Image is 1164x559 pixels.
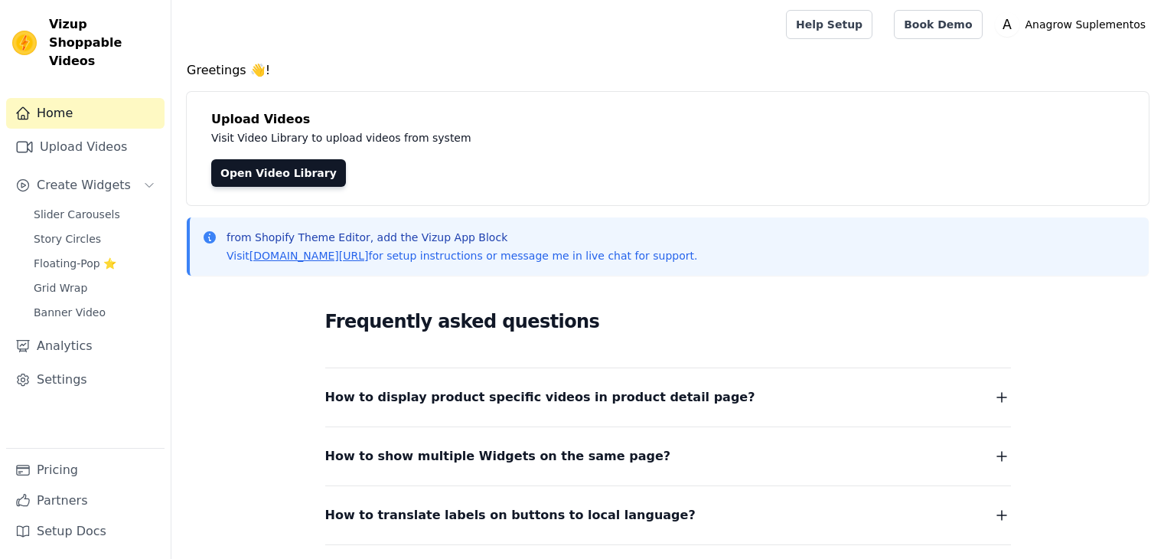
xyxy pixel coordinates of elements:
[995,11,1152,38] button: A Anagrow Suplementos
[325,505,696,526] span: How to translate labels on buttons to local language?
[6,485,165,516] a: Partners
[325,446,671,467] span: How to show multiple Widgets on the same page?
[894,10,982,39] a: Book Demo
[24,277,165,299] a: Grid Wrap
[6,516,165,547] a: Setup Docs
[24,204,165,225] a: Slider Carousels
[6,98,165,129] a: Home
[249,250,369,262] a: [DOMAIN_NAME][URL]
[34,305,106,320] span: Banner Video
[6,364,165,395] a: Settings
[24,253,165,274] a: Floating-Pop ⭐
[187,61,1149,80] h4: Greetings 👋!
[1019,11,1152,38] p: Anagrow Suplementos
[12,31,37,55] img: Vizup
[325,387,755,408] span: How to display product specific videos in product detail page?
[227,230,697,245] p: from Shopify Theme Editor, add the Vizup App Block
[325,306,1011,337] h2: Frequently asked questions
[49,15,158,70] span: Vizup Shoppable Videos
[24,228,165,250] a: Story Circles
[211,159,346,187] a: Open Video Library
[34,280,87,296] span: Grid Wrap
[37,176,131,195] span: Create Widgets
[34,231,101,247] span: Story Circles
[325,446,1011,467] button: How to show multiple Widgets on the same page?
[24,302,165,323] a: Banner Video
[211,129,897,147] p: Visit Video Library to upload videos from system
[786,10,872,39] a: Help Setup
[6,132,165,162] a: Upload Videos
[211,110,1124,129] h4: Upload Videos
[6,170,165,201] button: Create Widgets
[227,248,697,263] p: Visit for setup instructions or message me in live chat for support.
[34,256,116,271] span: Floating-Pop ⭐
[325,505,1011,526] button: How to translate labels on buttons to local language?
[325,387,1011,408] button: How to display product specific videos in product detail page?
[34,207,120,222] span: Slider Carousels
[1003,17,1012,32] text: A
[6,455,165,485] a: Pricing
[6,331,165,361] a: Analytics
